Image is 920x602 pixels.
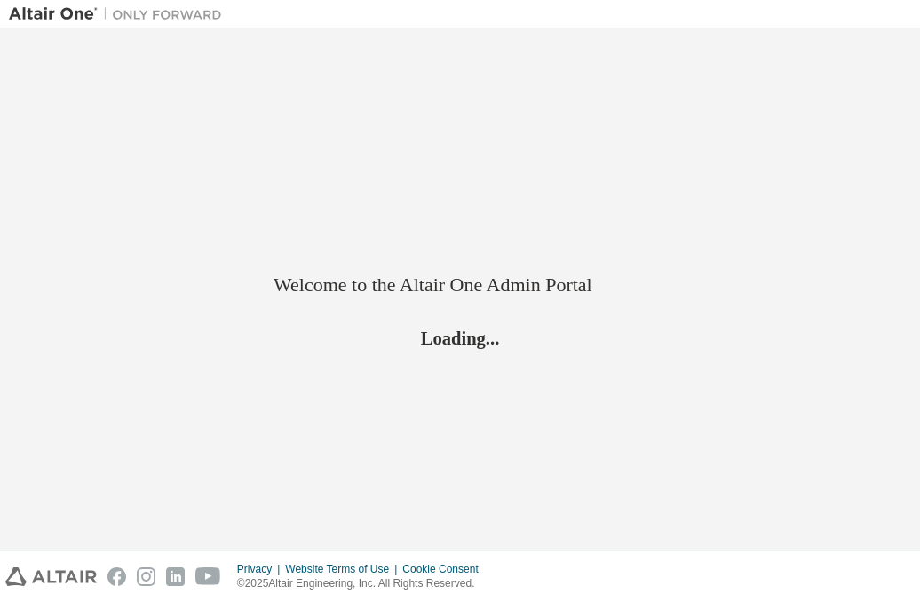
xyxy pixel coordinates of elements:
[195,567,221,586] img: youtube.svg
[402,562,488,576] div: Cookie Consent
[166,567,185,586] img: linkedin.svg
[9,5,231,23] img: Altair One
[107,567,126,586] img: facebook.svg
[274,273,646,297] h2: Welcome to the Altair One Admin Portal
[237,576,489,591] p: © 2025 Altair Engineering, Inc. All Rights Reserved.
[285,562,402,576] div: Website Terms of Use
[137,567,155,586] img: instagram.svg
[5,567,97,586] img: altair_logo.svg
[274,327,646,350] h2: Loading...
[237,562,285,576] div: Privacy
